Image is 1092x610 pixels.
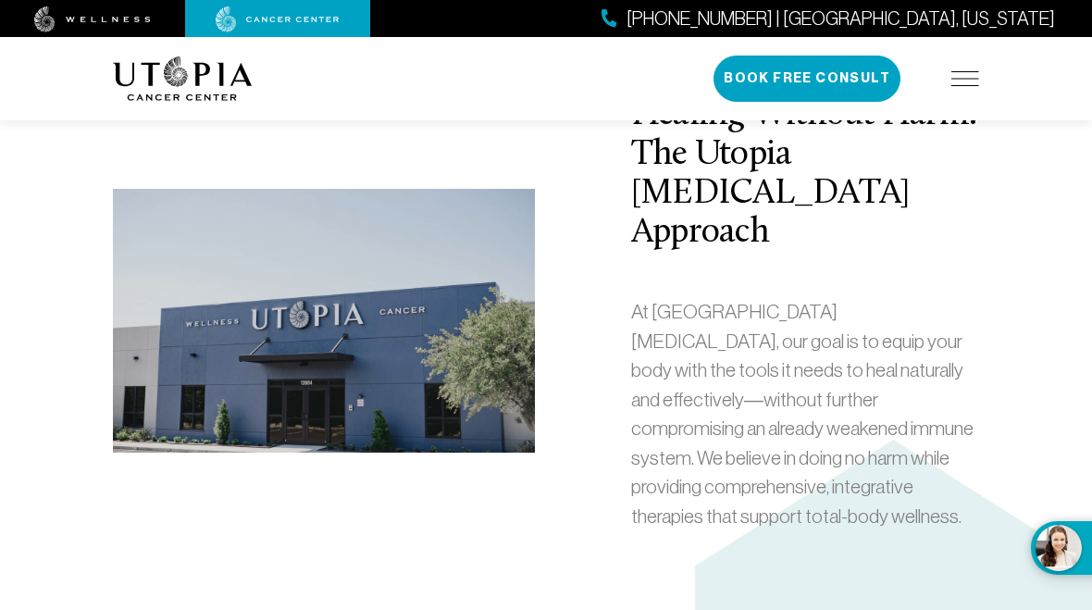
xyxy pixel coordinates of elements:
h2: Healing Without Harm: The Utopia [MEDICAL_DATA] Approach [631,96,979,253]
img: icon-hamburger [951,71,979,86]
img: wellness [34,6,151,32]
a: [PHONE_NUMBER] | [GEOGRAPHIC_DATA], [US_STATE] [602,6,1055,32]
img: Healing Without Harm: The Utopia Cancer Center Approach [113,189,535,453]
p: At [GEOGRAPHIC_DATA][MEDICAL_DATA], our goal is to equip your body with the tools it needs to hea... [631,297,979,530]
img: cancer center [216,6,340,32]
img: logo [113,56,253,101]
span: [PHONE_NUMBER] | [GEOGRAPHIC_DATA], [US_STATE] [627,6,1055,32]
button: Book Free Consult [714,56,900,102]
